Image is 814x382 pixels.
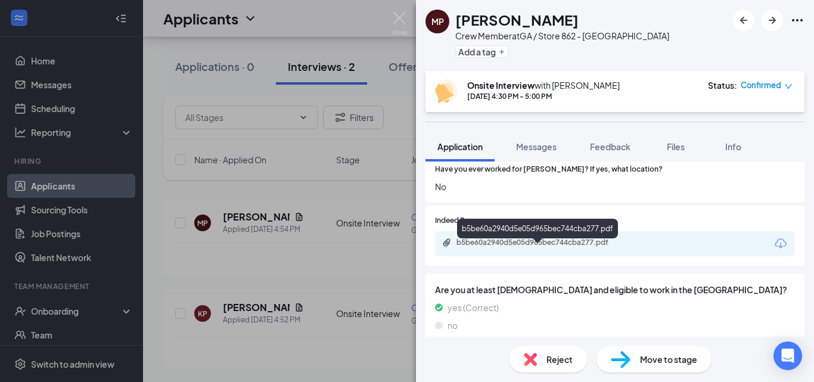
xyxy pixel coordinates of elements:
h1: [PERSON_NAME] [455,10,579,30]
span: Are you at least [DEMOGRAPHIC_DATA] and eligible to work in the [GEOGRAPHIC_DATA]? [435,283,795,296]
button: PlusAdd a tag [455,45,508,58]
svg: Ellipses [790,13,804,27]
span: down [784,82,793,91]
div: MP [431,15,444,27]
a: Paperclipb5be60a2940d5e05d965bec744cba277.pdf [442,238,635,249]
span: no [448,319,458,332]
div: Open Intercom Messenger [773,341,802,370]
span: Reject [546,353,573,366]
span: Have you ever worked for [PERSON_NAME]? If yes, what location? [435,164,663,175]
span: Files [667,141,685,152]
span: Feedback [590,141,630,152]
div: with [PERSON_NAME] [467,79,620,91]
svg: ArrowRight [765,13,779,27]
button: ArrowRight [762,10,783,31]
svg: Paperclip [442,238,452,247]
div: Crew Member at GA / Store 862 - [GEOGRAPHIC_DATA] [455,30,669,42]
span: Indeed Resume [435,215,487,226]
svg: ArrowLeftNew [737,13,751,27]
span: Info [725,141,741,152]
span: No [435,180,795,193]
svg: Download [773,237,788,251]
span: Application [437,141,483,152]
button: ArrowLeftNew [733,10,754,31]
svg: Plus [498,48,505,55]
div: b5be60a2940d5e05d965bec744cba277.pdf [457,219,618,238]
span: Move to stage [640,353,697,366]
div: Status : [708,79,737,91]
b: Onsite Interview [467,80,535,91]
span: Confirmed [741,79,781,91]
div: b5be60a2940d5e05d965bec744cba277.pdf [456,238,623,247]
span: yes (Correct) [448,301,499,314]
span: Messages [516,141,557,152]
div: [DATE] 4:30 PM - 5:00 PM [467,91,620,101]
